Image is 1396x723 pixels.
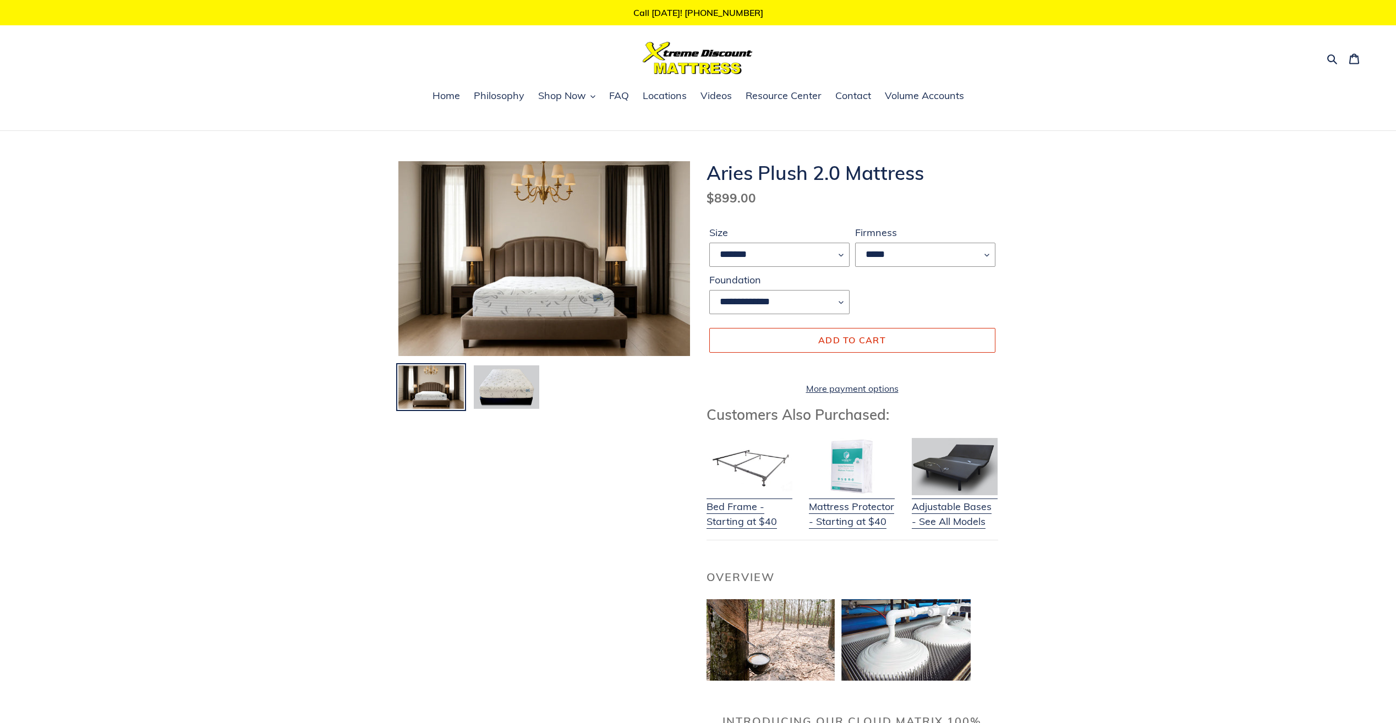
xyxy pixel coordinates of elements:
[707,406,998,423] h3: Customers Also Purchased:
[695,88,737,105] a: Videos
[474,89,524,102] span: Philosophy
[643,42,753,74] img: Xtreme Discount Mattress
[912,485,998,529] a: Adjustable Bases - See All Models
[604,88,634,105] a: FAQ
[609,89,629,102] span: FAQ
[809,485,895,529] a: Mattress Protector - Starting at $40
[707,190,756,206] span: $899.00
[707,485,792,529] a: Bed Frame - Starting at $40
[707,571,998,584] h2: Overview
[538,89,586,102] span: Shop Now
[427,88,466,105] a: Home
[397,364,465,410] img: Load image into Gallery viewer, aries plush bedroom
[912,438,998,495] img: Adjustable Base
[855,225,995,240] label: Firmness
[709,225,850,240] label: Size
[533,88,601,105] button: Shop Now
[637,88,692,105] a: Locations
[707,161,998,184] h1: Aries Plush 2.0 Mattress
[830,88,877,105] a: Contact
[468,88,530,105] a: Philosophy
[709,272,850,287] label: Foundation
[885,89,964,102] span: Volume Accounts
[835,89,871,102] span: Contact
[709,328,995,352] button: Add to cart
[709,382,995,395] a: More payment options
[809,438,895,495] img: Mattress Protector
[746,89,822,102] span: Resource Center
[707,438,792,495] img: Bed Frame
[879,88,970,105] a: Volume Accounts
[433,89,460,102] span: Home
[740,88,827,105] a: Resource Center
[643,89,687,102] span: Locations
[818,335,886,346] span: Add to cart
[700,89,732,102] span: Videos
[473,364,540,410] img: Load image into Gallery viewer, aries-plush-mattress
